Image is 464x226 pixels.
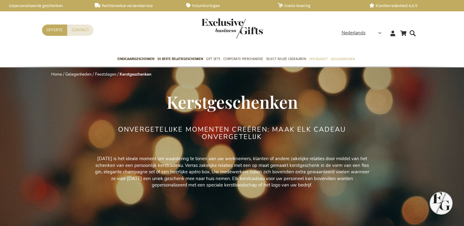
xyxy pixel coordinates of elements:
[201,18,232,39] a: store logo
[157,56,203,62] span: 50 beste relatiegeschenken
[167,90,298,113] span: Kerstgeschenken
[67,24,94,36] a: Contact
[223,56,263,62] span: Corporate Merchandise
[95,3,177,8] a: Rechtstreekse verzendservice
[369,3,451,8] a: Klanttevredenheid 4,6/5
[186,3,268,8] a: Volumkortingen
[120,72,151,77] strong: Kerstgeschenken
[309,52,328,67] a: Per Budget
[201,18,263,39] img: Exclusive Business gifts logo
[206,52,220,67] a: Gift Sets
[331,52,355,67] a: Gelegenheden
[117,52,154,67] a: Eindejaarsgeschenken
[206,56,220,62] span: Gift Sets
[309,56,328,62] span: Per Budget
[223,52,263,67] a: Corporate Merchandise
[117,56,154,62] span: Eindejaarsgeschenken
[266,52,306,67] a: Select Keuze Cadeaubon
[117,126,347,141] h2: ONVERGETELIJKE MOMENTEN CREËREN: MAAK ELK CADEAU ONVERGETELIJK
[266,56,306,62] span: Select Keuze Cadeaubon
[342,29,366,36] span: Nederlands
[157,52,203,67] a: 50 beste relatiegeschenken
[65,72,91,77] a: Gelegenheden
[278,3,360,8] a: Snelle levering
[331,56,355,62] span: Gelegenheden
[94,156,370,188] p: [DATE] is het ideale moment om waardering te tonen aan uw werknemers, klanten of andere zakelijke...
[3,3,85,8] a: Gepersonaliseerde geschenken
[95,72,116,77] a: Feestdagen
[42,24,67,36] a: Offerte
[51,72,62,77] a: Home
